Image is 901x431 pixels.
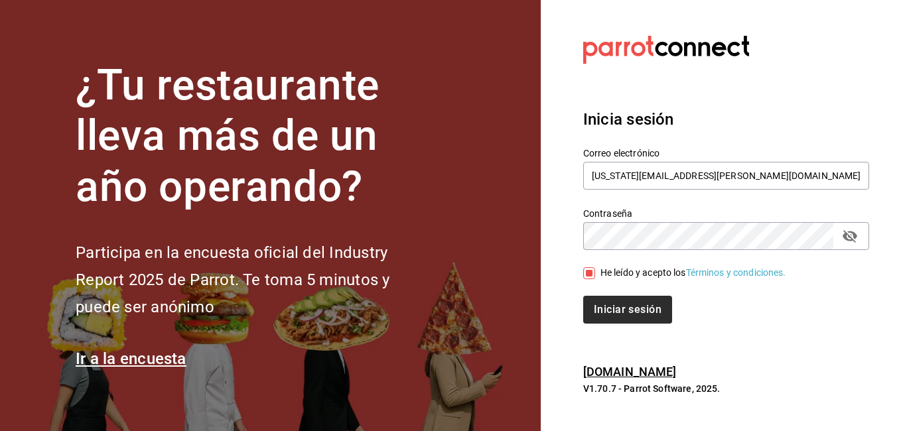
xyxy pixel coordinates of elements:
h2: Participa en la encuesta oficial del Industry Report 2025 de Parrot. Te toma 5 minutos y puede se... [76,239,434,320]
a: Ir a la encuesta [76,349,186,368]
p: V1.70.7 - Parrot Software, 2025. [583,382,869,395]
h1: ¿Tu restaurante lleva más de un año operando? [76,60,434,213]
button: passwordField [839,225,861,247]
a: Términos y condiciones. [686,267,786,278]
input: Ingresa tu correo electrónico [583,162,869,190]
a: [DOMAIN_NAME] [583,365,677,379]
h3: Inicia sesión [583,107,869,131]
button: Iniciar sesión [583,296,672,324]
label: Correo electrónico [583,148,869,157]
div: He leído y acepto los [600,266,786,280]
label: Contraseña [583,208,869,217]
